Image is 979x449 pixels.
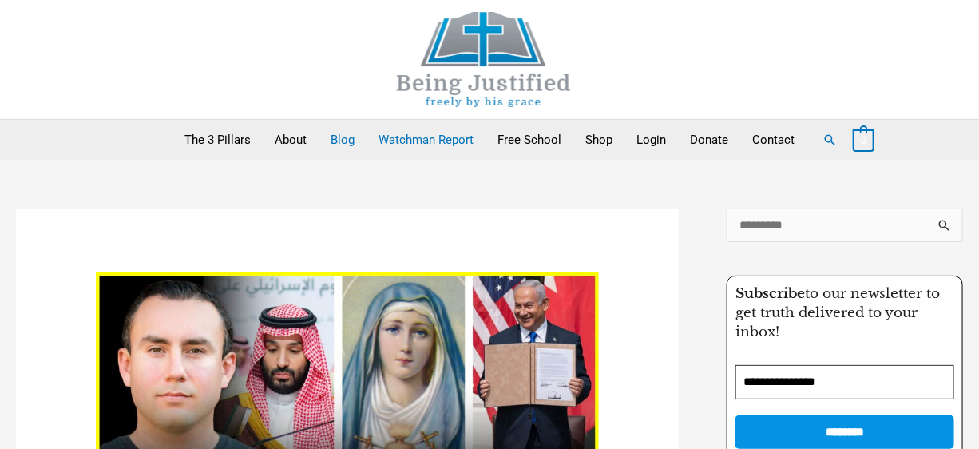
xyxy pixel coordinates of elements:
a: View Shopping Cart, empty [853,133,874,147]
a: The 3 Pillars [172,120,263,160]
a: Donate [678,120,740,160]
a: Contact [740,120,807,160]
a: Blog [319,120,367,160]
a: Free School [486,120,573,160]
a: Login [624,120,678,160]
img: Being Justified [364,12,604,107]
a: Search button [822,133,837,147]
input: Email Address * [735,365,954,399]
a: About [263,120,319,160]
nav: Primary Site Navigation [172,120,807,160]
a: Shop [573,120,624,160]
a: Watchman Report [367,120,486,160]
span: to our newsletter to get truth delivered to your inbox! [735,285,940,340]
a: Read: Abraham Accords 5th anniversary while MbS visits Qatar emergency summit [96,406,599,420]
strong: Subscribe [735,285,805,302]
span: 0 [861,134,866,146]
